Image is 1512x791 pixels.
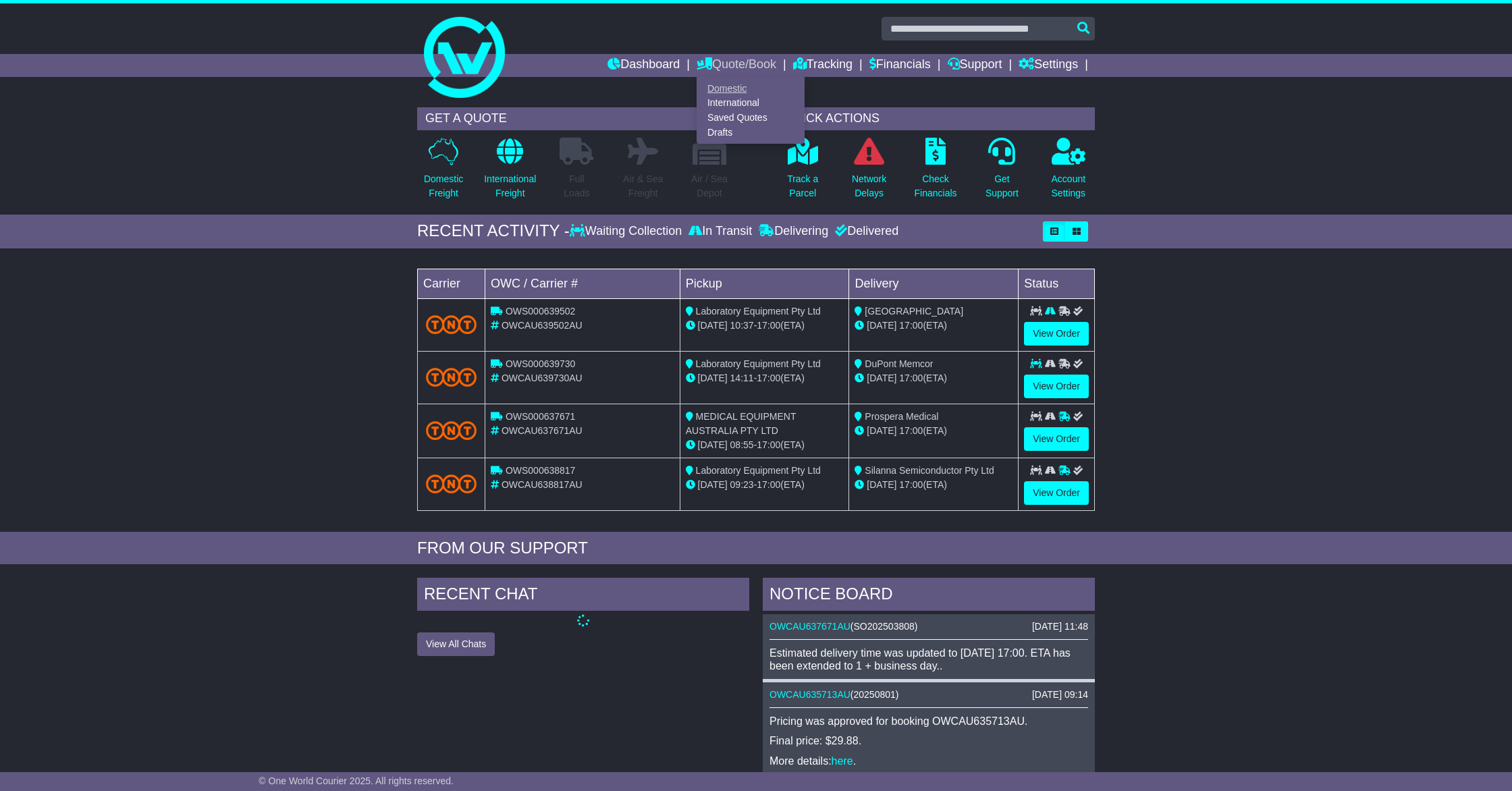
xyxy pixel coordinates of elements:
a: View Order [1024,427,1089,451]
a: here [832,755,853,767]
td: Status [1019,269,1095,298]
p: Final price: $29.88. [769,734,1088,747]
p: Air & Sea Freight [623,172,663,200]
span: OWS000637671 [506,411,576,422]
span: 09:23 [730,479,754,490]
div: (ETA) [855,319,1013,333]
span: 17:00 [757,320,780,331]
span: [DATE] [867,373,896,383]
img: TNT_Domestic.png [426,368,477,386]
p: Account Settings [1052,172,1086,200]
td: Delivery [849,269,1019,298]
span: 17:00 [899,479,923,490]
a: Dashboard [607,54,680,77]
a: Financials [869,54,931,77]
span: [DATE] [698,439,728,450]
p: Get Support [986,172,1019,200]
span: OWCAU639730AU [502,373,583,383]
a: View Order [1024,375,1089,398]
a: OWCAU637671AU [769,621,850,632]
span: 17:00 [757,439,780,450]
span: Silanna Semiconductor Pty Ltd [865,465,994,476]
a: OWCAU635713AU [769,689,850,700]
span: 10:37 [730,320,754,331]
a: NetworkDelays [851,137,887,208]
span: 17:00 [757,373,780,383]
div: ( ) [769,689,1088,701]
p: Air / Sea Depot [691,172,728,200]
div: - (ETA) [686,371,844,385]
a: GetSupport [985,137,1019,208]
a: Drafts [697,125,804,140]
p: Pricing was approved for booking OWCAU635713AU. [769,715,1088,728]
div: RECENT ACTIVITY - [417,221,570,241]
a: InternationalFreight [483,137,537,208]
span: [DATE] [867,479,896,490]
a: View Order [1024,481,1089,505]
div: - (ETA) [686,438,844,452]
p: Domestic Freight [424,172,463,200]
div: RECENT CHAT [417,578,749,614]
td: Pickup [680,269,849,298]
div: (ETA) [855,424,1013,438]
a: Settings [1019,54,1078,77]
span: [DATE] [867,425,896,436]
span: OWCAU637671AU [502,425,583,436]
a: Saved Quotes [697,111,804,126]
a: Track aParcel [786,137,819,208]
p: Full Loads [560,172,593,200]
div: (ETA) [855,478,1013,492]
div: - (ETA) [686,319,844,333]
span: Laboratory Equipment Pty Ltd [696,306,821,317]
span: [DATE] [867,320,896,331]
img: TNT_Domestic.png [426,315,477,333]
div: In Transit [685,224,755,239]
span: OWS000638817 [506,465,576,476]
span: [GEOGRAPHIC_DATA] [865,306,963,317]
div: Delivering [755,224,832,239]
span: OWCAU639502AU [502,320,583,331]
span: 20250801 [854,689,896,700]
p: Check Financials [915,172,957,200]
span: 17:00 [899,320,923,331]
div: FROM OUR SUPPORT [417,539,1095,558]
span: 17:00 [899,373,923,383]
span: 17:00 [899,425,923,436]
span: © One World Courier 2025. All rights reserved. [259,775,454,786]
a: Domestic [697,81,804,96]
div: GET A QUOTE [417,107,736,130]
div: Delivered [832,224,898,239]
span: 17:00 [757,479,780,490]
td: Carrier [418,269,485,298]
img: TNT_Domestic.png [426,474,477,493]
p: Track a Parcel [787,172,818,200]
span: Laboratory Equipment Pty Ltd [696,465,821,476]
span: 08:55 [730,439,754,450]
span: MEDICAL EQUIPMENT AUSTRALIA PTY LTD [686,411,796,436]
td: OWC / Carrier # [485,269,680,298]
div: Quote/Book [697,77,805,144]
div: NOTICE BOARD [763,578,1095,614]
span: DuPont Memcor [865,358,933,369]
span: OWS000639502 [506,306,576,317]
div: [DATE] 09:14 [1032,689,1088,701]
div: Waiting Collection [570,224,685,239]
a: AccountSettings [1051,137,1087,208]
span: Laboratory Equipment Pty Ltd [696,358,821,369]
a: CheckFinancials [914,137,958,208]
div: [DATE] 11:48 [1032,621,1088,632]
a: View Order [1024,322,1089,346]
span: 14:11 [730,373,754,383]
span: [DATE] [698,373,728,383]
div: (ETA) [855,371,1013,385]
span: Prospera Medical [865,411,938,422]
div: QUICK ACTIONS [776,107,1095,130]
span: OWS000639730 [506,358,576,369]
span: SO202503808 [854,621,915,632]
a: International [697,96,804,111]
div: Estimated delivery time was updated to [DATE] 17:00. ETA has been extended to 1 + business day.. [769,647,1088,672]
img: TNT_Domestic.png [426,421,477,439]
span: [DATE] [698,479,728,490]
span: [DATE] [698,320,728,331]
p: More details: . [769,755,1088,767]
